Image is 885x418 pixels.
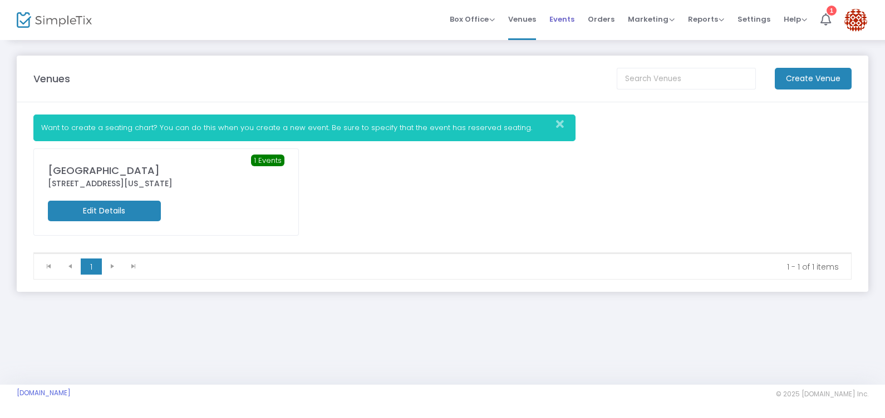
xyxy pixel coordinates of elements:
[827,6,837,16] div: 1
[48,178,284,190] div: [STREET_ADDRESS][US_STATE]
[628,14,675,24] span: Marketing
[508,5,536,33] span: Venues
[17,389,71,397] a: [DOMAIN_NAME]
[588,5,614,33] span: Orders
[688,14,724,24] span: Reports
[776,390,868,399] span: © 2025 [DOMAIN_NAME] Inc.
[775,68,852,89] m-button: Create Venue
[617,68,756,89] input: Search Venues
[784,14,807,24] span: Help
[737,5,770,33] span: Settings
[48,163,284,178] div: [GEOGRAPHIC_DATA]
[549,5,574,33] span: Events
[33,71,70,86] m-panel-title: Venues
[553,115,575,133] button: Close
[34,253,851,253] div: Data table
[81,258,102,275] span: Page 1
[251,155,284,167] span: 1 Events
[152,261,839,272] kendo-pager-info: 1 - 1 of 1 items
[33,115,576,141] div: Want to create a seating chart? You can do this when you create a new event. Be sure to specify t...
[48,201,161,221] m-button: Edit Details
[450,14,495,24] span: Box Office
